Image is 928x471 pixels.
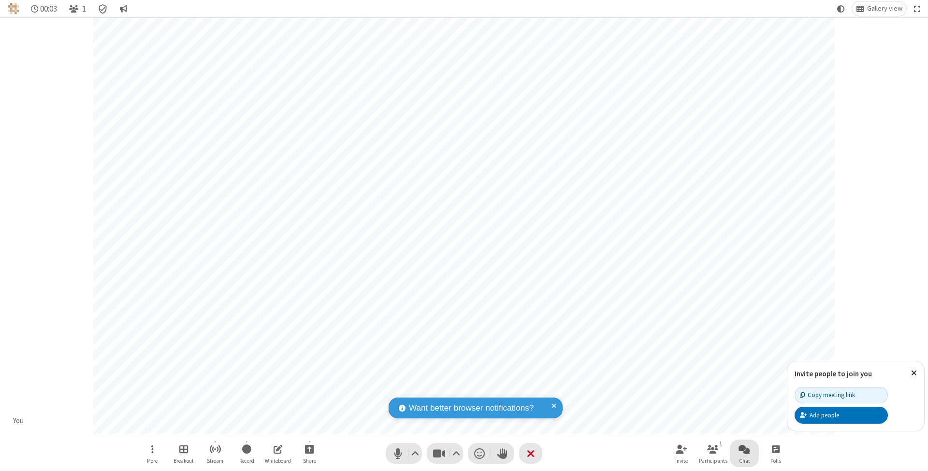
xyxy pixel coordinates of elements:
button: Open participant list [65,1,90,16]
button: Close popover [904,361,924,385]
span: Stream [207,458,223,464]
button: Start recording [232,440,261,467]
button: Using system theme [833,1,849,16]
button: Copy meeting link [795,387,888,403]
span: Invite [675,458,688,464]
label: Invite people to join you [795,369,872,378]
span: Record [239,458,254,464]
button: Add people [795,407,888,423]
button: Audio settings [409,443,422,464]
span: Whiteboard [265,458,291,464]
button: Video setting [450,443,463,464]
span: Share [303,458,316,464]
button: Send a reaction [468,443,491,464]
button: Raise hand [491,443,514,464]
img: QA Selenium DO NOT DELETE OR CHANGE [8,3,19,14]
span: Participants [699,458,727,464]
div: Timer [27,1,61,16]
span: More [147,458,158,464]
button: Invite participants (⌘+Shift+I) [667,440,696,467]
div: Meeting details Encryption enabled [94,1,112,16]
button: Open menu [138,440,167,467]
span: 00:03 [40,4,57,14]
span: Breakout [174,458,194,464]
button: Open poll [761,440,790,467]
button: End or leave meeting [519,443,542,464]
button: Manage Breakout Rooms [169,440,198,467]
span: Chat [739,458,750,464]
span: Polls [770,458,781,464]
button: Start streaming [201,440,230,467]
button: Start sharing [295,440,324,467]
span: 1 [82,4,86,14]
span: Want better browser notifications? [409,402,534,414]
div: 1 [717,439,725,448]
button: Fullscreen [910,1,925,16]
button: Conversation [116,1,131,16]
div: Copy meeting link [800,390,855,400]
button: Change layout [852,1,906,16]
button: Stop video (⌘+Shift+V) [427,443,463,464]
span: Gallery view [867,5,902,13]
button: Open chat [730,440,759,467]
button: Open shared whiteboard [263,440,292,467]
button: Mute (⌘+Shift+A) [386,443,422,464]
div: You [10,415,28,427]
button: Open participant list [698,440,727,467]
